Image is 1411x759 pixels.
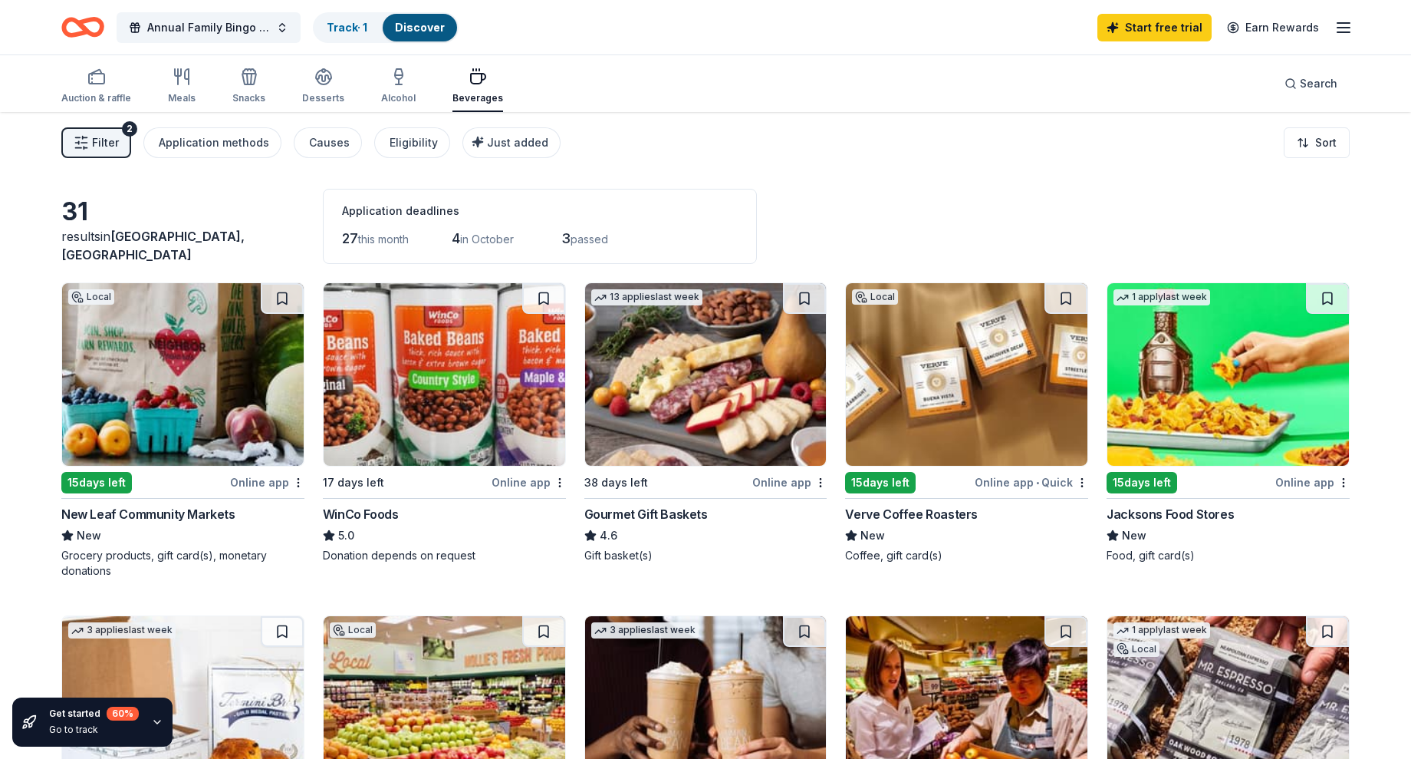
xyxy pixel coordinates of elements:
div: Local [1113,642,1159,657]
a: Image for WinCo Foods17 days leftOnline appWinCo Foods5.0Donation depends on request [323,282,566,563]
img: Image for WinCo Foods [324,283,565,466]
div: Alcohol [381,92,416,104]
div: results [61,227,304,264]
div: Beverages [452,92,503,104]
button: Causes [294,127,362,158]
div: Eligibility [390,134,438,152]
button: Filter2 [61,127,131,158]
span: 27 [342,230,358,246]
div: Go to track [49,724,139,736]
button: Just added [462,127,561,158]
a: Earn Rewards [1218,14,1328,41]
div: Online app [492,473,566,492]
div: 38 days left [584,474,648,492]
div: 3 applies last week [591,622,699,639]
span: passed [571,233,608,246]
div: WinCo Foods [323,505,399,523]
a: Discover [395,21,445,34]
button: Sort [1284,127,1350,158]
div: 31 [61,196,304,227]
button: Alcohol [381,61,416,112]
div: Local [852,289,898,305]
span: 5.0 [338,526,354,545]
div: Local [330,622,376,638]
div: 3 applies last week [68,622,176,639]
span: 3 [561,230,571,246]
span: • [1036,477,1039,489]
span: this month [358,233,409,246]
span: Filter [92,134,119,152]
img: Image for Verve Coffee Roasters [846,283,1087,466]
div: Online app [752,473,827,492]
span: in [61,229,245,262]
a: Track· 1 [327,21,367,34]
div: Application methods [159,134,269,152]
div: 60 % [107,707,139,721]
div: 17 days left [323,474,384,492]
span: Sort [1315,134,1337,152]
span: Search [1300,74,1337,93]
div: Application deadlines [342,202,738,220]
div: Online app [230,473,304,492]
div: 15 days left [1107,472,1177,493]
button: Track· 1Discover [313,12,459,43]
img: Image for Gourmet Gift Baskets [585,283,827,466]
span: Annual Family Bingo Night 2025 [147,18,270,37]
span: 4 [452,230,460,246]
div: Snacks [232,92,265,104]
button: Beverages [452,61,503,112]
a: Image for Verve Coffee RoastersLocal15days leftOnline app•QuickVerve Coffee RoastersNewCoffee, gi... [845,282,1088,563]
a: Image for Jacksons Food Stores1 applylast week15days leftOnline appJacksons Food StoresNewFood, g... [1107,282,1350,563]
div: 1 apply last week [1113,289,1210,305]
div: Food, gift card(s) [1107,548,1350,563]
div: 15 days left [61,472,132,493]
a: Image for New Leaf Community MarketsLocal15days leftOnline appNew Leaf Community MarketsNewGrocer... [61,282,304,579]
span: New [860,526,885,545]
div: Meals [168,92,196,104]
div: Donation depends on request [323,548,566,563]
div: Online app Quick [975,473,1088,492]
img: Image for New Leaf Community Markets [62,283,304,466]
span: in October [460,233,514,246]
div: Auction & raffle [61,92,131,104]
div: Gourmet Gift Baskets [584,505,708,523]
span: New [77,526,101,545]
button: Desserts [302,61,344,112]
div: 13 applies last week [591,289,702,305]
div: 15 days left [845,472,916,493]
div: Local [68,289,114,305]
div: Grocery products, gift card(s), monetary donations [61,548,304,579]
img: Image for Jacksons Food Stores [1107,283,1349,466]
a: Home [61,9,104,45]
div: Gift basket(s) [584,548,827,563]
span: New [1122,526,1146,545]
button: Search [1272,68,1350,99]
div: Online app [1275,473,1350,492]
div: New Leaf Community Markets [61,505,235,523]
div: Jacksons Food Stores [1107,505,1234,523]
div: Causes [309,134,350,152]
span: Just added [487,136,548,149]
button: Meals [168,61,196,112]
span: 4.6 [600,526,617,545]
button: Auction & raffle [61,61,131,112]
button: Eligibility [374,127,450,158]
div: Desserts [302,92,344,104]
div: 1 apply last week [1113,622,1210,639]
div: 2 [122,121,137,137]
button: Annual Family Bingo Night 2025 [117,12,301,43]
div: Verve Coffee Roasters [845,505,978,523]
span: [GEOGRAPHIC_DATA], [GEOGRAPHIC_DATA] [61,229,245,262]
div: Coffee, gift card(s) [845,548,1088,563]
div: Get started [49,707,139,721]
button: Application methods [143,127,281,158]
button: Snacks [232,61,265,112]
a: Image for Gourmet Gift Baskets13 applieslast week38 days leftOnline appGourmet Gift Baskets4.6Gif... [584,282,827,563]
a: Start free trial [1097,14,1212,41]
